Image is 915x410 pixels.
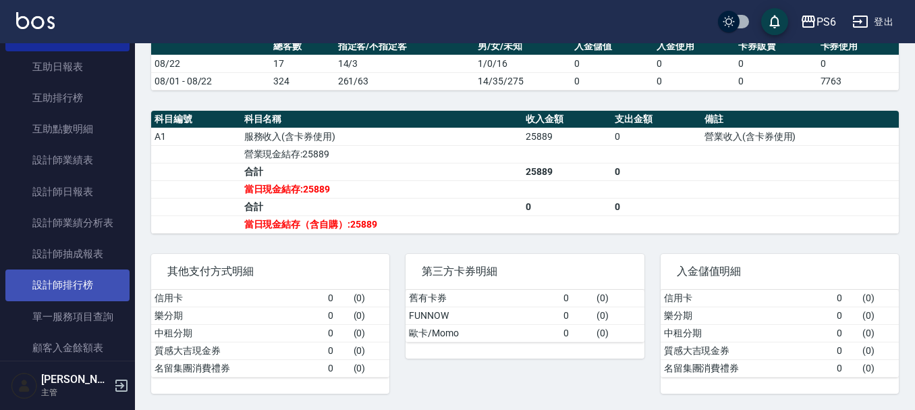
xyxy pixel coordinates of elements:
[5,145,130,176] a: 設計師業績表
[661,290,899,378] table: a dense table
[571,55,653,72] td: 0
[241,198,522,215] td: 合計
[151,290,389,378] table: a dense table
[653,38,735,55] th: 入金使用
[522,128,612,145] td: 25889
[560,290,593,307] td: 0
[701,128,899,145] td: 營業收入(含卡券使用)
[422,265,628,278] span: 第三方卡券明細
[859,290,899,307] td: ( 0 )
[11,372,38,399] img: Person
[350,307,390,324] td: ( 0 )
[406,324,559,342] td: 歐卡/Momo
[167,265,373,278] span: 其他支付方式明細
[593,307,644,324] td: ( 0 )
[560,307,593,324] td: 0
[593,324,644,342] td: ( 0 )
[5,332,130,363] a: 顧客入金餘額表
[241,163,522,180] td: 合計
[474,38,571,55] th: 男/女/未知
[270,38,335,55] th: 總客數
[661,359,834,377] td: 名留集團消費禮券
[325,342,350,359] td: 0
[406,290,644,342] table: a dense table
[735,72,816,90] td: 0
[5,113,130,145] a: 互助點數明細
[241,145,522,163] td: 營業現金結存:25889
[522,198,612,215] td: 0
[474,55,571,72] td: 1/0/16
[241,215,522,233] td: 當日現金結存（含自購）:25889
[859,324,899,342] td: ( 0 )
[611,111,701,128] th: 支出金額
[522,111,612,128] th: 收入金額
[833,290,859,307] td: 0
[41,373,110,386] h5: [PERSON_NAME]
[833,342,859,359] td: 0
[701,111,899,128] th: 備註
[335,38,475,55] th: 指定客/不指定客
[325,359,350,377] td: 0
[151,72,270,90] td: 08/01 - 08/22
[571,38,653,55] th: 入金儲值
[350,290,390,307] td: ( 0 )
[41,386,110,399] p: 主管
[761,8,788,35] button: save
[270,72,335,90] td: 324
[847,9,899,34] button: 登出
[151,128,241,145] td: A1
[151,111,899,234] table: a dense table
[833,359,859,377] td: 0
[735,55,816,72] td: 0
[325,324,350,342] td: 0
[735,38,816,55] th: 卡券販賣
[661,324,834,342] td: 中租分期
[593,290,644,307] td: ( 0 )
[611,198,701,215] td: 0
[5,270,130,301] a: 設計師排行榜
[795,8,841,36] button: PS6
[151,290,325,307] td: 信用卡
[5,51,130,82] a: 互助日報表
[859,307,899,324] td: ( 0 )
[816,14,836,30] div: PS6
[522,163,612,180] td: 25889
[350,324,390,342] td: ( 0 )
[661,342,834,359] td: 質感大吉現金券
[350,359,390,377] td: ( 0 )
[241,111,522,128] th: 科目名稱
[5,301,130,332] a: 單一服務項目查詢
[859,342,899,359] td: ( 0 )
[406,307,559,324] td: FUNNOW
[350,342,390,359] td: ( 0 )
[270,55,335,72] td: 17
[859,359,899,377] td: ( 0 )
[653,72,735,90] td: 0
[653,55,735,72] td: 0
[5,207,130,238] a: 設計師業績分析表
[5,238,130,270] a: 設計師抽成報表
[151,324,325,342] td: 中租分期
[661,307,834,324] td: 樂分期
[151,307,325,324] td: 樂分期
[817,72,899,90] td: 7763
[241,180,522,198] td: 當日現金結存:25889
[241,128,522,145] td: 服務收入(含卡券使用)
[151,359,325,377] td: 名留集團消費禮券
[661,290,834,307] td: 信用卡
[335,72,475,90] td: 261/63
[571,72,653,90] td: 0
[474,72,571,90] td: 14/35/275
[817,55,899,72] td: 0
[833,307,859,324] td: 0
[16,12,55,29] img: Logo
[151,111,241,128] th: 科目編號
[833,324,859,342] td: 0
[560,324,593,342] td: 0
[151,38,899,91] table: a dense table
[151,55,270,72] td: 08/22
[335,55,475,72] td: 14/3
[611,163,701,180] td: 0
[325,290,350,307] td: 0
[817,38,899,55] th: 卡券使用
